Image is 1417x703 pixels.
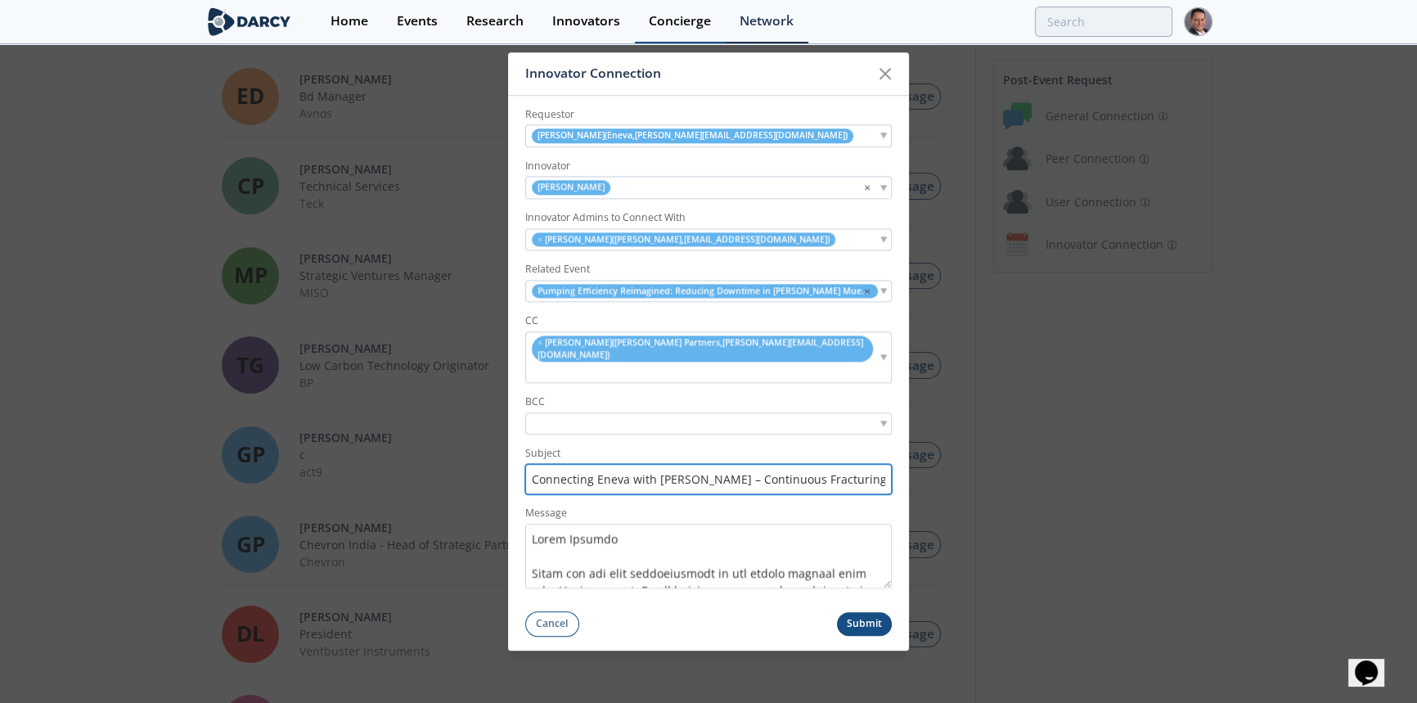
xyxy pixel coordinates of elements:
[864,282,870,300] span: ×
[331,15,368,28] div: Home
[525,611,579,637] button: Cancel
[525,446,892,461] label: Subject
[205,7,294,36] img: logo-wide.svg
[525,313,892,328] label: CC
[525,210,892,225] label: Innovator Admins to Connect With
[1184,7,1212,36] img: Profile
[397,15,438,28] div: Events
[538,233,542,245] span: remove element
[1348,638,1401,687] iframe: chat widget
[525,58,870,89] div: Innovator Connection
[538,336,542,348] span: remove element
[525,159,892,173] label: Innovator
[525,506,892,520] label: Message
[649,15,711,28] div: Concierge
[740,15,794,28] div: Network
[525,394,892,409] label: BCC
[525,262,892,277] label: Related Event
[837,612,893,636] button: Submit
[525,177,892,199] div: [PERSON_NAME] ×
[525,125,892,147] div: [PERSON_NAME](Eneva,[PERSON_NAME][EMAIL_ADDRESS][DOMAIN_NAME])
[525,228,892,250] div: remove element [PERSON_NAME]([PERSON_NAME],[EMAIL_ADDRESS][DOMAIN_NAME])
[538,336,863,360] span: andres@darcypartners.com
[525,280,892,302] div: Pumping Efficiency Reimagined: Reducing Downtime in [PERSON_NAME] Muerta Completions ×
[525,107,892,122] label: Requestor
[532,284,878,298] span: Pumping Efficiency Reimagined: Reducing Downtime in [PERSON_NAME] Muerta Completions
[864,179,870,197] span: ×
[525,331,892,383] div: remove element [PERSON_NAME]([PERSON_NAME] Partners,[PERSON_NAME][EMAIL_ADDRESS][DOMAIN_NAME])
[552,15,620,28] div: Innovators
[1035,7,1172,37] input: Advanced Search
[538,130,848,142] span: luciano.bravo@eneva.com.br
[532,181,610,195] span: [PERSON_NAME]
[466,15,524,28] div: Research
[545,233,830,245] span: timmarvel@sef.energy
